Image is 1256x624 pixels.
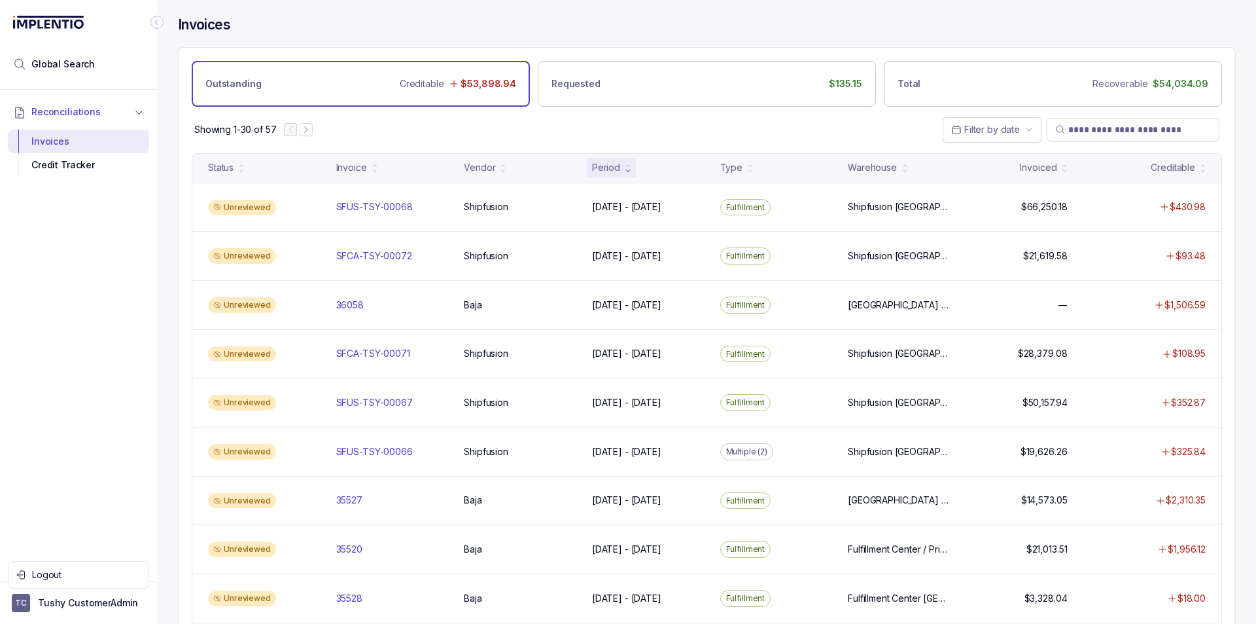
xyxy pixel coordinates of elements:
div: Unreviewed [208,395,276,411]
div: Status [208,161,234,174]
search: Date Range Picker [951,123,1020,136]
p: 35528 [336,592,362,605]
p: SFCA-TSY-00072 [336,249,412,263]
p: SFUS-TSY-00066 [336,445,413,458]
div: Remaining page entries [194,123,276,136]
p: Baja [464,543,481,556]
p: [DATE] - [DATE] [592,396,661,409]
p: Baja [464,494,481,507]
p: $430.98 [1170,200,1206,213]
p: Shipfusion [GEOGRAPHIC_DATA] [848,347,950,360]
p: $66,250.18 [1021,200,1068,213]
p: Multiple (2) [726,445,768,458]
p: Fulfillment [726,249,765,263]
p: SFUS-TSY-00068 [336,200,413,213]
div: Unreviewed [208,541,276,557]
p: $2,310.35 [1166,494,1206,507]
p: Fulfillment [726,592,765,605]
p: Fulfillment [726,396,765,409]
p: [DATE] - [DATE] [592,249,661,263]
div: Vendor [464,161,495,174]
div: Invoice [336,161,367,174]
p: Baja [464,299,481,312]
p: 35527 [336,494,362,507]
div: Creditable [1151,161,1195,174]
div: Warehouse [848,161,897,174]
p: $54,034.09 [1153,77,1208,90]
p: — [1058,299,1068,312]
p: [GEOGRAPHIC_DATA] [GEOGRAPHIC_DATA] / [US_STATE] [848,494,950,507]
p: Shipfusion [464,445,508,458]
p: Shipfusion [GEOGRAPHIC_DATA], Shipfusion [GEOGRAPHIC_DATA] [848,396,950,409]
p: [DATE] - [DATE] [592,200,661,213]
p: Recoverable [1092,77,1147,90]
p: $21,013.51 [1026,543,1068,556]
p: [DATE] - [DATE] [592,494,661,507]
div: Unreviewed [208,297,276,313]
p: [DATE] - [DATE] [592,299,661,312]
div: Invoices [18,130,139,153]
p: $352.87 [1171,396,1206,409]
p: Shipfusion [GEOGRAPHIC_DATA], Shipfusion [GEOGRAPHIC_DATA] [848,445,950,458]
span: Reconciliations [31,105,101,119]
p: Requested [551,77,601,90]
p: Shipfusion [464,249,508,263]
h4: Invoices [178,16,230,34]
p: Fulfillment [726,201,765,214]
button: Next Page [300,123,313,136]
p: $53,898.94 [461,77,516,90]
p: Tushy CustomerAdmin [38,596,138,610]
div: Period [592,161,620,174]
button: Reconciliations [8,98,149,126]
div: Unreviewed [208,591,276,606]
p: $1,506.59 [1164,299,1206,312]
div: Unreviewed [208,248,276,264]
p: [DATE] - [DATE] [592,347,661,360]
p: $19,626.26 [1020,445,1068,458]
p: SFUS-TSY-00067 [336,396,413,409]
span: Filter by date [964,124,1020,135]
p: Shipfusion [464,396,508,409]
div: Type [720,161,742,174]
div: Unreviewed [208,493,276,509]
div: Unreviewed [208,444,276,460]
p: $93.48 [1176,249,1206,263]
p: $135.15 [829,77,862,90]
div: Credit Tracker [18,153,139,177]
p: Fulfillment [726,494,765,507]
p: Logout [32,568,141,581]
p: SFCA-TSY-00071 [336,347,410,360]
p: [GEOGRAPHIC_DATA] [GEOGRAPHIC_DATA] / [US_STATE] [848,299,950,312]
p: Fulfillment [726,543,765,556]
p: [DATE] - [DATE] [592,543,661,556]
div: Reconciliations [8,127,149,180]
button: Date Range Picker [943,117,1041,142]
p: Outstanding [205,77,261,90]
p: $14,573.05 [1021,494,1068,507]
div: Unreviewed [208,200,276,215]
p: $18.00 [1177,592,1206,605]
p: 35520 [336,543,362,556]
p: Shipfusion [GEOGRAPHIC_DATA], Shipfusion [GEOGRAPHIC_DATA] [848,200,950,213]
span: User initials [12,594,30,612]
p: Baja [464,592,481,605]
p: Fulfillment Center / Primary, Fulfillment Center IQB / InQbate [848,543,950,556]
div: Invoiced [1020,161,1056,174]
p: 36058 [336,299,364,312]
p: Fulfillment [726,299,765,312]
p: Total [898,77,920,90]
p: $21,619.58 [1023,249,1068,263]
p: $325.84 [1171,445,1206,458]
span: Global Search [31,58,95,71]
p: Shipfusion [464,200,508,213]
p: $28,379.08 [1018,347,1068,360]
button: User initialsTushy CustomerAdmin [12,594,145,612]
p: Shipfusion [GEOGRAPHIC_DATA] [848,249,950,263]
p: $50,157.94 [1022,396,1068,409]
p: Creditable [400,77,444,90]
p: Showing 1-30 of 57 [194,123,276,136]
p: $108.95 [1172,347,1206,360]
p: Shipfusion [464,347,508,360]
div: Collapse Icon [149,14,165,30]
p: [DATE] - [DATE] [592,445,661,458]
